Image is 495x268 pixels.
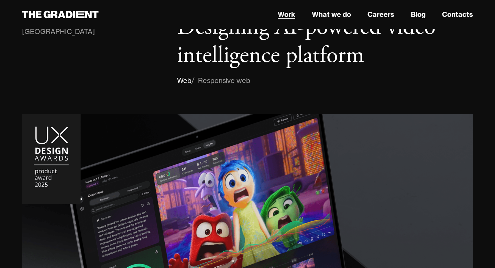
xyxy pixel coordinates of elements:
h1: Designing AI-powered video intelligence platform [177,13,473,70]
div: [GEOGRAPHIC_DATA] [22,26,95,37]
a: What we do [312,9,351,20]
a: Contacts [442,9,473,20]
a: Careers [367,9,394,20]
div: Web [177,75,191,86]
div: / Responsive web [191,75,250,86]
a: Work [278,9,295,20]
a: Blog [411,9,426,20]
